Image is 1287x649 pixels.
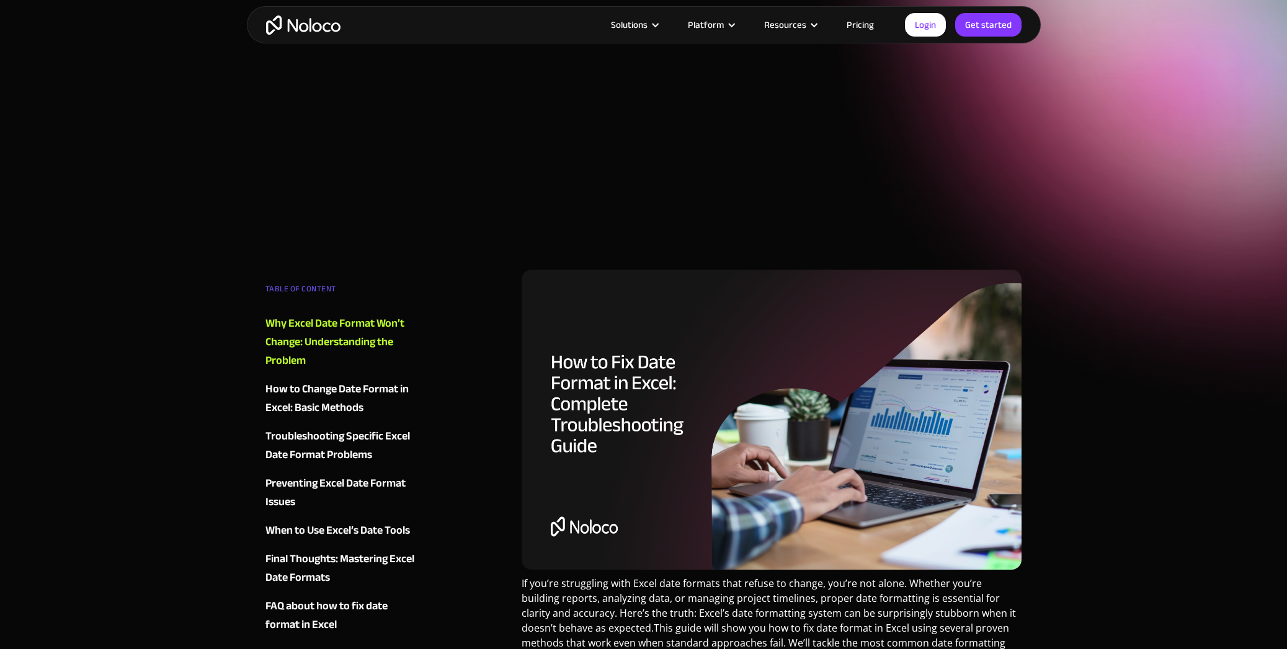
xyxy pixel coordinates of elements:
a: When to Use Excel’s Date Tools [265,521,416,540]
a: Troubleshooting Specific Excel Date Format Problems [265,427,416,464]
a: Why Excel Date Format Won’t Change: Understanding the Problem [265,314,416,370]
div: Platform [672,17,749,33]
div: Solutions [595,17,672,33]
a: Pricing [831,17,889,33]
div: [DATE] [577,105,608,120]
a: How to Change Date Format in Excel: Basic Methods [265,380,416,417]
div: Tutorials [522,105,571,120]
a: Get started [955,13,1022,37]
div: Solutions [611,17,648,33]
a: FAQ about how to fix date format in Excel [265,597,416,634]
a: Final Thoughts: Mastering Excel Date Formats [265,550,416,587]
a: Login [905,13,946,37]
div: Head of Partnerships at [GEOGRAPHIC_DATA] [561,224,752,239]
a: Preventing Excel Date Format Issues [265,474,416,511]
div: [PERSON_NAME] [561,209,752,224]
div: When to Use Excel’s Date Tools [265,521,410,540]
div: Resources [749,17,831,33]
div: Platform [688,17,724,33]
h1: How to Fix Date Format in Excel: Complete Troubleshooting Guide [522,130,1022,196]
a: home [266,15,341,35]
div: Resources [764,17,806,33]
div: TABLE OF CONTENT [265,280,416,304]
